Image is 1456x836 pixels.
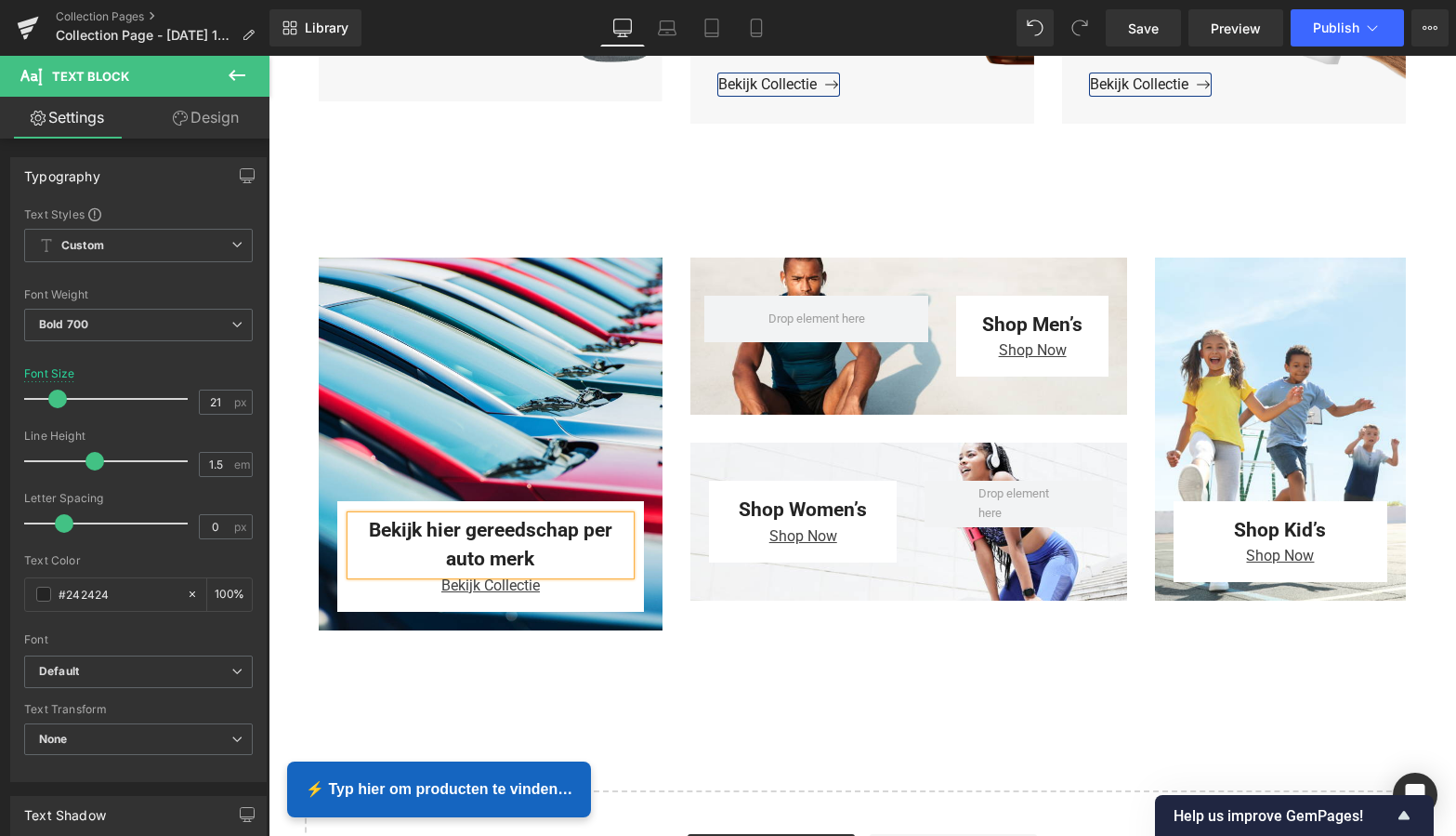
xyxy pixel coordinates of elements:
[454,440,615,470] p: Shop Women’s
[1393,773,1437,817] div: Open Intercom Messenger
[1017,9,1054,46] button: Undo
[821,20,942,37] span: Bekijk Collectie
[1211,19,1261,38] span: Preview
[730,285,798,303] span: Shop Now
[234,521,250,533] span: px
[1174,807,1393,825] span: Help us improve GemPages!
[24,206,253,221] div: Text Styles
[600,9,645,46] a: Desktop
[138,97,273,139] a: Design
[1291,9,1404,46] button: Publish
[419,778,586,816] a: Explore Blocks
[234,396,250,408] span: px
[501,471,569,489] span: Shop Now
[56,28,234,43] span: Collection Page - [DATE] 18:29:35
[207,578,252,611] div: %
[24,703,253,716] div: Text Transform
[1061,9,1098,46] button: Redo
[1174,804,1415,827] button: Show survey - Help us improve GemPages!
[24,633,253,646] div: Font
[821,18,942,40] a: Bekijk Collectie
[919,460,1105,490] p: Shop Kid’s
[39,317,88,331] b: Bold 700
[24,492,253,505] div: Letter Spacing
[24,430,253,443] div: Line Height
[269,9,361,46] a: New Library
[450,18,571,40] a: Bekijk Collectie
[1188,9,1283,46] a: Preview
[234,458,250,471] span: em
[1411,9,1449,46] button: More
[83,460,361,519] p: Bekijk hier gereedschap per auto merk
[39,664,79,680] i: Default
[39,732,68,746] b: None
[305,20,348,36] span: Library
[977,491,1045,509] span: Shop Now
[1313,20,1359,35] span: Publish
[734,9,779,46] a: Mobile
[450,20,571,37] span: Bekijk Collectie
[173,521,271,538] span: Bekijk Collectie
[24,554,253,567] div: Text Color
[61,238,104,254] b: Custom
[24,288,253,301] div: Font Weight
[24,158,100,184] div: Typography
[645,9,689,46] a: Laptop
[24,367,75,380] div: Font Size
[601,778,768,816] a: Add Single Section
[59,584,177,604] input: Color
[37,722,304,746] span: ⚡ Typ hier om producten te vinden…
[689,9,734,46] a: Tablet
[24,797,106,823] div: Text Shadow
[56,9,269,24] a: Collection Pages
[52,69,129,84] span: Text Block
[1128,19,1159,38] span: Save
[702,255,826,285] p: Shop Men’s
